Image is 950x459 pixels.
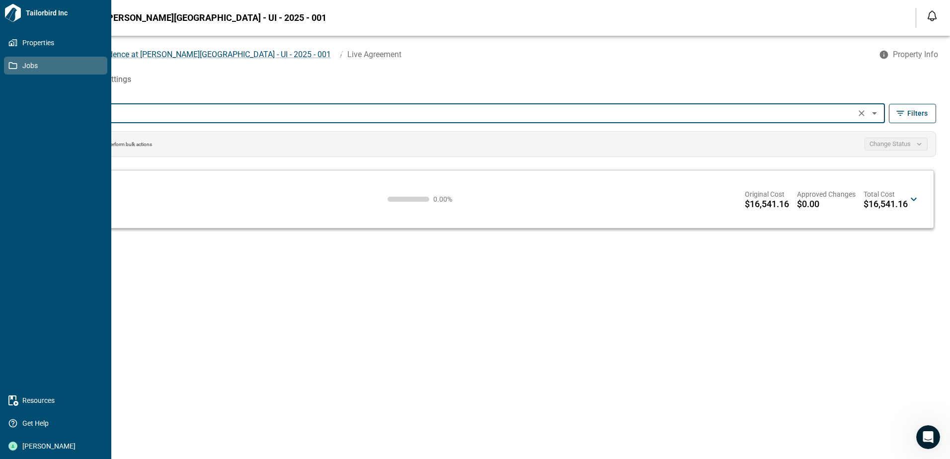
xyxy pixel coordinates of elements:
span: Property Info [893,50,938,60]
span: Resources [17,395,98,405]
iframe: Intercom live chat [916,425,940,449]
span: Jobs [17,61,98,71]
span: Tailorbird Inc [22,8,107,18]
button: Property Info [873,46,946,64]
button: Open [868,106,881,120]
button: Open notification feed [924,8,940,24]
span: $16,541.16 [745,199,789,209]
nav: breadcrumb [26,49,873,61]
div: base tabs [26,68,950,91]
span: Original Cost [745,189,789,199]
span: The residence at [PERSON_NAME][GEOGRAPHIC_DATA] - UI - 2025 - 001 [36,13,326,23]
span: $16,541.16 [864,199,908,209]
p: Select units to perform bulk actions [76,141,152,148]
span: Properties [17,38,98,48]
div: 13-V54AUnscheduled0.00%Original Cost$16,541.16Approved Changes$0.00Total Cost$16,541.16 [50,178,924,220]
span: $0.00 [797,199,819,209]
button: Clear [855,106,869,120]
a: Jobs [4,57,107,75]
span: Live Agreement [347,50,401,59]
span: Filters [907,108,928,118]
a: Properties [4,34,107,52]
span: Approved Changes [797,189,856,199]
span: Total Cost [864,189,908,199]
span: Get Help [17,418,98,428]
span: The residence at [PERSON_NAME][GEOGRAPHIC_DATA] - UI - 2025 - 001 [80,50,331,59]
span: Settings [102,75,131,84]
span: [PERSON_NAME] [17,441,98,451]
button: Filters [889,104,936,123]
span: 0.00 % [433,196,463,203]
